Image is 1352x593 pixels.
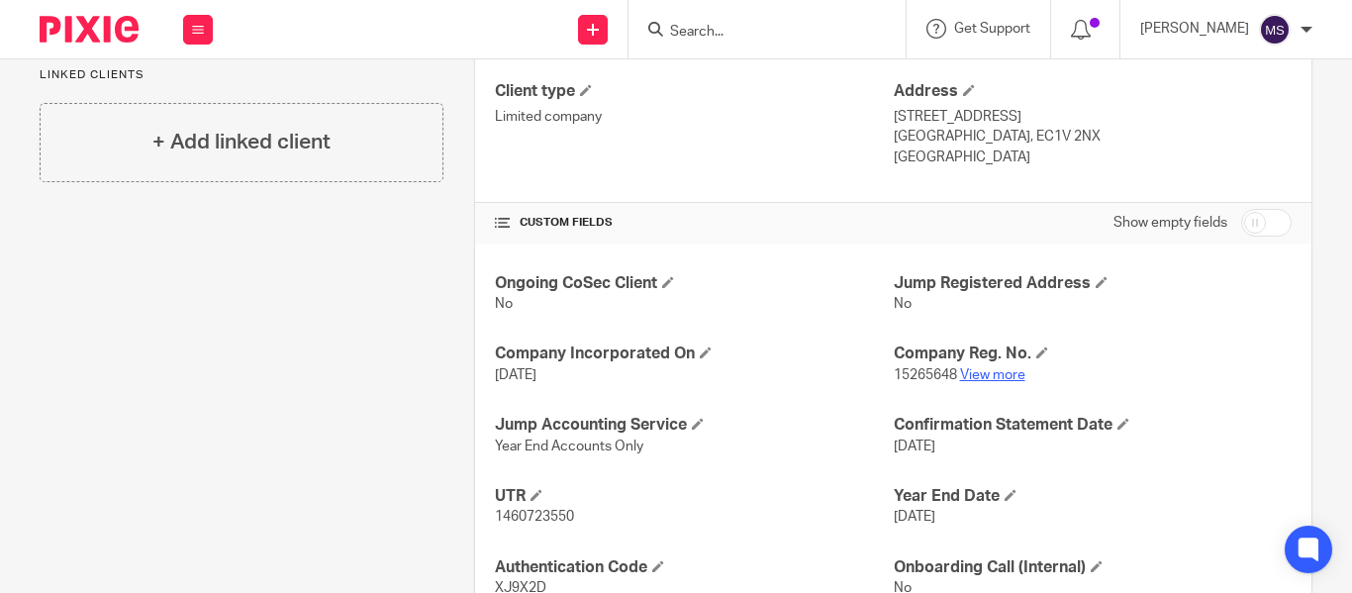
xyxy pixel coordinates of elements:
h4: Confirmation Statement Date [894,415,1292,436]
span: [DATE] [495,368,536,382]
span: 15265648 [894,368,957,382]
img: svg%3E [1259,14,1291,46]
h4: Jump Accounting Service [495,415,893,436]
img: Pixie [40,16,139,43]
span: 1460723550 [495,510,574,524]
h4: CUSTOM FIELDS [495,215,893,231]
span: [DATE] [894,440,935,453]
h4: Onboarding Call (Internal) [894,557,1292,578]
p: [PERSON_NAME] [1140,19,1249,39]
span: No [495,297,513,311]
span: Get Support [954,22,1030,36]
h4: UTR [495,486,893,507]
p: Limited company [495,107,893,127]
span: No [894,297,912,311]
h4: Address [894,81,1292,102]
span: Year End Accounts Only [495,440,643,453]
span: [DATE] [894,510,935,524]
h4: Jump Registered Address [894,273,1292,294]
h4: Company Incorporated On [495,344,893,364]
h4: Ongoing CoSec Client [495,273,893,294]
h4: Client type [495,81,893,102]
h4: Authentication Code [495,557,893,578]
input: Search [668,24,846,42]
label: Show empty fields [1113,213,1227,233]
p: [STREET_ADDRESS] [894,107,1292,127]
p: [GEOGRAPHIC_DATA], EC1V 2NX [894,127,1292,147]
a: View more [960,368,1025,382]
h4: + Add linked client [152,127,331,157]
p: Linked clients [40,67,443,83]
h4: Company Reg. No. [894,344,1292,364]
h4: Year End Date [894,486,1292,507]
p: [GEOGRAPHIC_DATA] [894,148,1292,167]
